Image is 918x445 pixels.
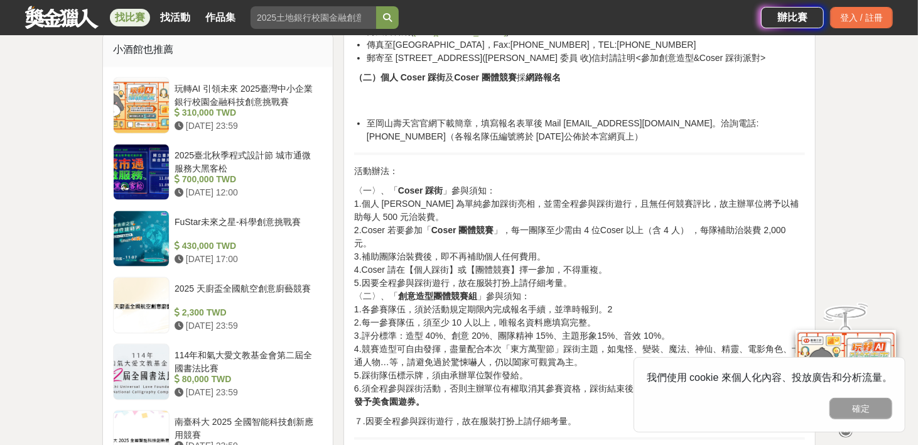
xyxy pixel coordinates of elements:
div: 小酒館也推薦 [103,32,333,67]
strong: Coser 踩街 [398,185,443,195]
p: ７.因要全程參與踩街遊行，故在服裝打扮上請仔細考量。 [354,415,805,428]
strong: （二）個人 Coser 踩街 [354,72,445,82]
strong: Coser 團體競賽 [431,225,494,235]
div: [DATE] 17:00 [175,253,318,266]
strong: 園遊券。 [389,397,424,407]
div: FuStar未來之星-科學創意挑戰賽 [175,216,318,239]
a: 找比賽 [110,9,150,26]
div: 2025臺北秋季程式設計節 城市通微服務大黑客松 [175,149,318,173]
p: 〈一〉、「 」參與須知： 1.個人 [PERSON_NAME] 為單純參加踩街亮相，並需全程參與踩街遊行，且無任何競賽評比，故主辦單位將予以補助每人 500 元治裝費。 2.Coser 若要參加... [354,184,805,409]
a: 作品集 [200,9,240,26]
div: 登入 / 註冊 [830,7,893,28]
a: 玩轉AI 引領未來 2025臺灣中小企業銀行校園金融科技創意挑戰賽 310,000 TWD [DATE] 23:59 [113,77,323,134]
img: d2146d9a-e6f6-4337-9592-8cefde37ba6b.png [796,330,896,414]
div: 700,000 TWD [175,173,318,186]
div: 南臺科大 2025 全國智能科技創新應用競賽 [175,415,318,439]
button: 確定 [829,398,892,419]
strong: 創意造型團體競賽組 [398,291,477,301]
p: 活動辦法： [354,165,805,178]
a: 辦比賽 [761,7,824,28]
div: 80,000 TWD [175,373,318,386]
input: 2025土地銀行校園金融創意挑戰賽：從你出發 開啟智慧金融新頁 [251,6,376,29]
div: 114年和氣大愛文教基金會第二屆全國書法比賽 [175,349,318,373]
div: [DATE] 23:59 [175,386,318,399]
strong: Coser 團體競賽 [454,72,517,82]
li: 傳真至[GEOGRAPHIC_DATA]，Fax:[PHONE_NUMBER]，TEL:[PHONE_NUMBER] [367,38,805,52]
a: FuStar未來之星-科學創意挑戰賽 430,000 TWD [DATE] 17:00 [113,211,323,267]
strong: 網路報名 [526,72,561,82]
div: 2025 天廚盃全國航空創意廚藝競賽 [175,282,318,306]
div: [DATE] 12:00 [175,186,318,199]
div: 2,300 TWD [175,306,318,319]
div: 玩轉AI 引領未來 2025臺灣中小企業銀行校園金融科技創意挑戰賽 [175,82,318,106]
div: 430,000 TWD [175,239,318,253]
a: 2025臺北秋季程式設計節 城市通微服務大黑客松 700,000 TWD [DATE] 12:00 [113,144,323,201]
div: 310,000 TWD [175,106,318,119]
div: [DATE] 23:59 [175,319,318,332]
span: 我們使用 cookie 來個人化內容、投放廣告和分析流量。 [647,372,892,383]
a: 2025 天廚盃全國航空創意廚藝競賽 2,300 TWD [DATE] 23:59 [113,277,323,334]
li: 郵寄至 [STREET_ADDRESS]([PERSON_NAME] 委員 收)信封請註明<參加創意造型&Coser 踩街派對> [367,52,805,65]
a: 114年和氣大愛文教基金會第二屆全國書法比賽 80,000 TWD [DATE] 23:59 [113,344,323,400]
a: 找活動 [155,9,195,26]
div: [DATE] 23:59 [175,119,318,133]
li: 至岡山壽天宮官網下載簡章，填寫報名表單後 Mail [EMAIL_ADDRESS][DOMAIN_NAME]。洽詢電話:[PHONE_NUMBER]（各報名隊伍編號將於 [DATE]公佈於本宮網頁上） [367,117,805,143]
